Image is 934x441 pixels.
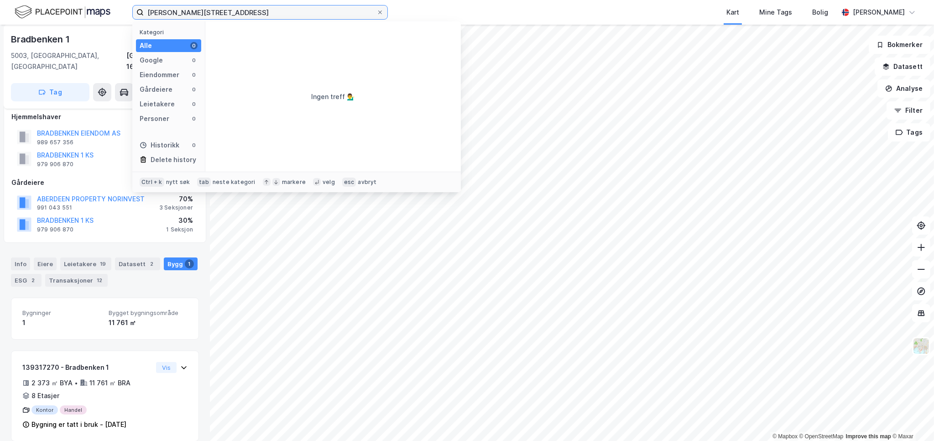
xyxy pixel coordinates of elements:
div: 0 [190,42,198,49]
div: 2 [29,276,38,285]
img: logo.f888ab2527a4732fd821a326f86c7f29.svg [15,4,110,20]
span: Bygninger [22,309,101,317]
div: Leietakere [140,99,175,110]
button: Filter [887,101,930,120]
div: 19 [98,259,108,268]
div: Transaksjoner [45,274,108,287]
div: Hjemmelshaver [11,111,198,122]
div: tab [197,178,211,187]
div: Mine Tags [759,7,792,18]
div: ESG [11,274,42,287]
div: neste kategori [213,178,256,186]
div: Gårdeiere [11,177,198,188]
div: velg [323,178,335,186]
div: avbryt [358,178,376,186]
div: 0 [190,57,198,64]
div: markere [282,178,306,186]
a: Improve this map [846,433,891,440]
div: 30% [166,215,193,226]
div: 8 Etasjer [31,390,59,401]
div: nytt søk [166,178,190,186]
div: Ingen treff 💁‍♂️ [312,91,355,102]
div: Kart [726,7,739,18]
div: Delete history [151,154,196,165]
div: 0 [190,71,198,79]
div: Leietakere [60,257,111,270]
button: Bokmerker [869,36,930,54]
div: 3 Seksjoner [159,204,193,211]
button: Analyse [877,79,930,98]
div: 979 906 870 [37,226,73,233]
div: 5003, [GEOGRAPHIC_DATA], [GEOGRAPHIC_DATA] [11,50,126,72]
div: Bolig [812,7,828,18]
button: Tags [888,123,930,142]
div: 11 761 ㎡ [109,317,188,328]
div: • [74,379,78,387]
div: 2 373 ㎡ BYA [31,378,73,388]
div: Eiere [34,257,57,270]
div: Kategori [140,29,201,36]
div: 12 [95,276,104,285]
a: Mapbox [772,433,798,440]
button: Vis [156,362,177,373]
div: Bradbenken 1 [11,32,72,47]
div: Ctrl + k [140,178,164,187]
div: 70% [159,194,193,205]
img: Z [913,337,930,355]
div: Eiendommer [140,69,179,80]
div: [PERSON_NAME] [853,7,905,18]
div: 0 [190,100,198,108]
div: 1 [185,259,194,268]
div: 1 [22,317,101,328]
div: esc [342,178,356,187]
button: Tag [11,83,89,101]
div: 11 761 ㎡ BRA [89,378,130,388]
iframe: Chat Widget [888,397,934,441]
div: Bygning er tatt i bruk - [DATE] [31,419,126,430]
div: 0 [190,115,198,122]
div: Bygg [164,257,198,270]
div: Historikk [140,140,179,151]
button: Datasett [875,58,930,76]
div: 989 657 356 [37,139,73,146]
div: 979 906 870 [37,161,73,168]
div: Alle [140,40,152,51]
div: Info [11,257,30,270]
div: 2 [147,259,157,268]
div: 1 Seksjon [166,226,193,233]
a: OpenStreetMap [799,433,844,440]
div: Datasett [115,257,160,270]
div: Personer [140,113,169,124]
input: Søk på adresse, matrikkel, gårdeiere, leietakere eller personer [144,5,376,19]
div: 0 [190,86,198,93]
div: 0 [190,142,198,149]
span: Bygget bygningsområde [109,309,188,317]
div: Google [140,55,163,66]
div: 991 043 551 [37,204,72,211]
div: 139317270 - Bradbenken 1 [22,362,152,373]
div: Gårdeiere [140,84,172,95]
div: [GEOGRAPHIC_DATA], 167/906 [126,50,199,72]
